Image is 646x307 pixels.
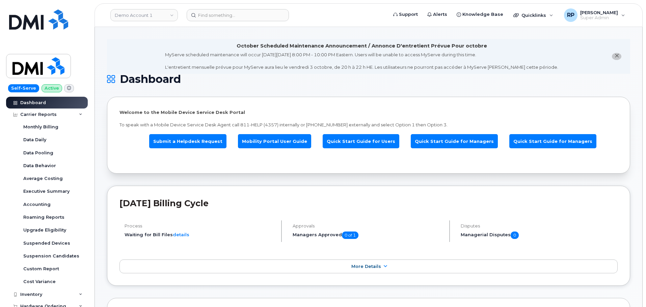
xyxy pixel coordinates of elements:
h5: Managers Approved [293,232,443,239]
a: Submit a Helpdesk Request [149,134,226,149]
span: 0 of 1 [342,232,358,239]
a: Quick Start Guide for Managers [509,134,596,149]
button: close notification [612,53,621,60]
a: Quick Start Guide for Users [323,134,399,149]
span: More Details [351,264,381,269]
h2: [DATE] Billing Cycle [119,198,618,208]
div: October Scheduled Maintenance Announcement / Annonce D'entretient Prévue Pour octobre [237,42,487,50]
a: Quick Start Guide for Managers [411,134,498,149]
a: details [173,232,189,237]
p: To speak with a Mobile Device Service Desk Agent call 811-HELP (4357) internally or [PHONE_NUMBER... [119,122,618,128]
p: Welcome to the Mobile Device Service Desk Portal [119,109,618,116]
h5: Managerial Disputes [461,232,618,239]
span: Dashboard [120,74,181,84]
h4: Approvals [293,223,443,228]
li: Waiting for Bill Files [125,232,275,238]
span: 0 [511,232,519,239]
div: MyServe scheduled maintenance will occur [DATE][DATE] 8:00 PM - 10:00 PM Eastern. Users will be u... [165,52,558,70]
h4: Disputes [461,223,618,228]
h4: Process [125,223,275,228]
a: Mobility Portal User Guide [238,134,311,149]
